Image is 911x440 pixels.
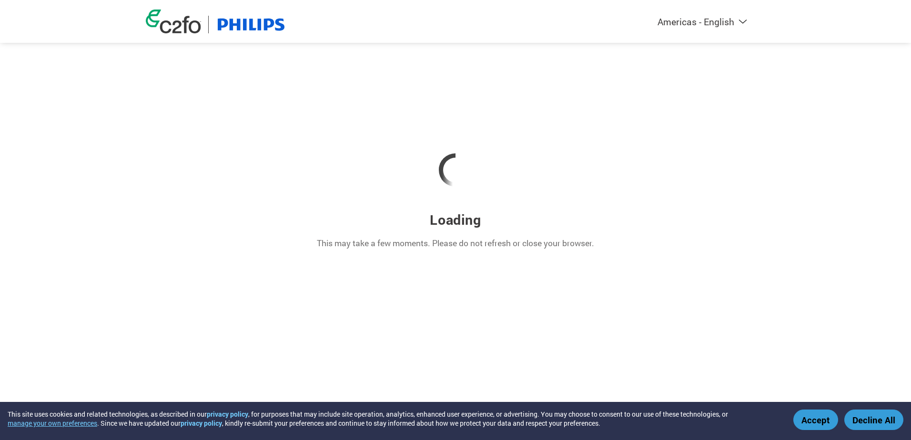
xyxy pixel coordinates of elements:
img: c2fo logo [146,10,201,33]
div: This site uses cookies and related technologies, as described in our , for purposes that may incl... [8,410,779,428]
button: Accept [793,410,838,430]
button: Decline All [844,410,903,430]
h3: Loading [430,210,481,229]
button: manage your own preferences [8,419,97,428]
a: privacy policy [181,419,222,428]
img: Philips [216,16,286,33]
a: privacy policy [207,410,248,419]
p: This may take a few moments. Please do not refresh or close your browser. [317,237,594,250]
